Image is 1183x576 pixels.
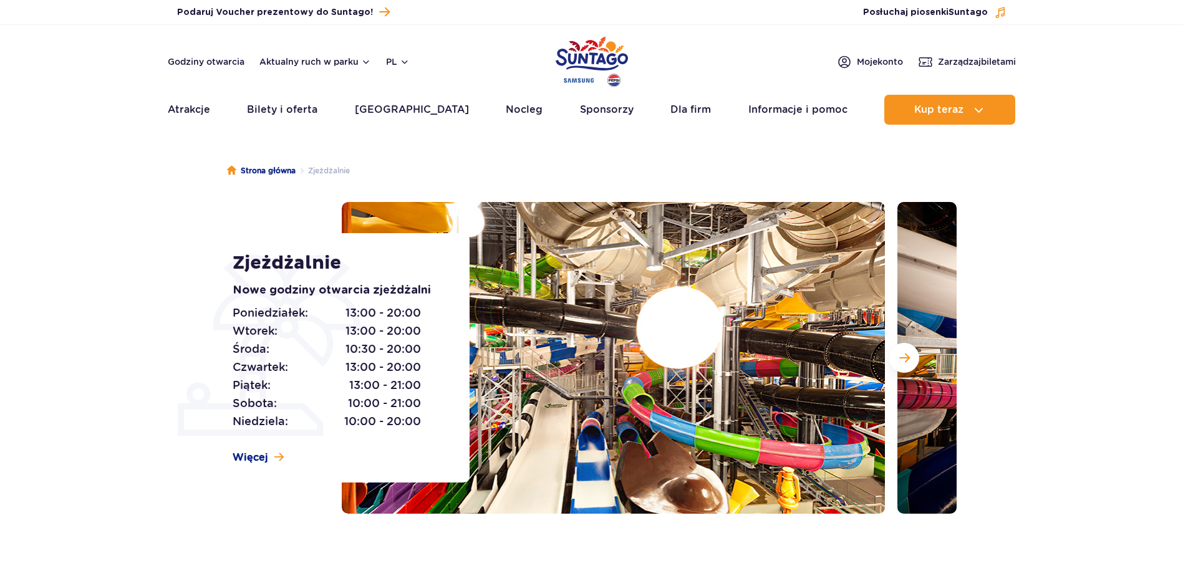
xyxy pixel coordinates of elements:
[168,95,210,125] a: Atrakcje
[259,57,371,67] button: Aktualny ruch w parku
[233,413,288,430] span: Niedziela:
[168,55,244,68] a: Godziny otwarcia
[884,95,1015,125] button: Kup teraz
[233,451,284,464] a: Więcej
[949,8,988,17] span: Suntago
[233,252,442,274] h1: Zjeżdżalnie
[233,377,271,394] span: Piątek:
[233,282,442,299] p: Nowe godziny otwarcia zjeżdżalni
[233,340,269,358] span: Środa:
[233,451,268,464] span: Więcej
[938,55,1016,68] span: Zarządzaj biletami
[556,31,628,89] a: Park of Poland
[233,395,277,412] span: Sobota:
[233,322,278,340] span: Wtorek:
[233,304,308,322] span: Poniedziałek:
[345,340,421,358] span: 10:30 - 20:00
[344,413,421,430] span: 10:00 - 20:00
[345,304,421,322] span: 13:00 - 20:00
[345,322,421,340] span: 13:00 - 20:00
[748,95,847,125] a: Informacje i pomoc
[296,165,350,177] li: Zjeżdżalnie
[837,54,903,69] a: Mojekonto
[345,358,421,376] span: 13:00 - 20:00
[247,95,317,125] a: Bilety i oferta
[355,95,469,125] a: [GEOGRAPHIC_DATA]
[349,377,421,394] span: 13:00 - 21:00
[580,95,634,125] a: Sponsorzy
[918,54,1016,69] a: Zarządzajbiletami
[177,4,390,21] a: Podaruj Voucher prezentowy do Suntago!
[227,165,296,177] a: Strona główna
[914,104,963,115] span: Kup teraz
[857,55,903,68] span: Moje konto
[386,55,410,68] button: pl
[670,95,711,125] a: Dla firm
[348,395,421,412] span: 10:00 - 21:00
[506,95,543,125] a: Nocleg
[233,358,288,376] span: Czwartek:
[863,6,988,19] span: Posłuchaj piosenki
[177,6,373,19] span: Podaruj Voucher prezentowy do Suntago!
[889,343,919,373] button: Następny slajd
[863,6,1007,19] button: Posłuchaj piosenkiSuntago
